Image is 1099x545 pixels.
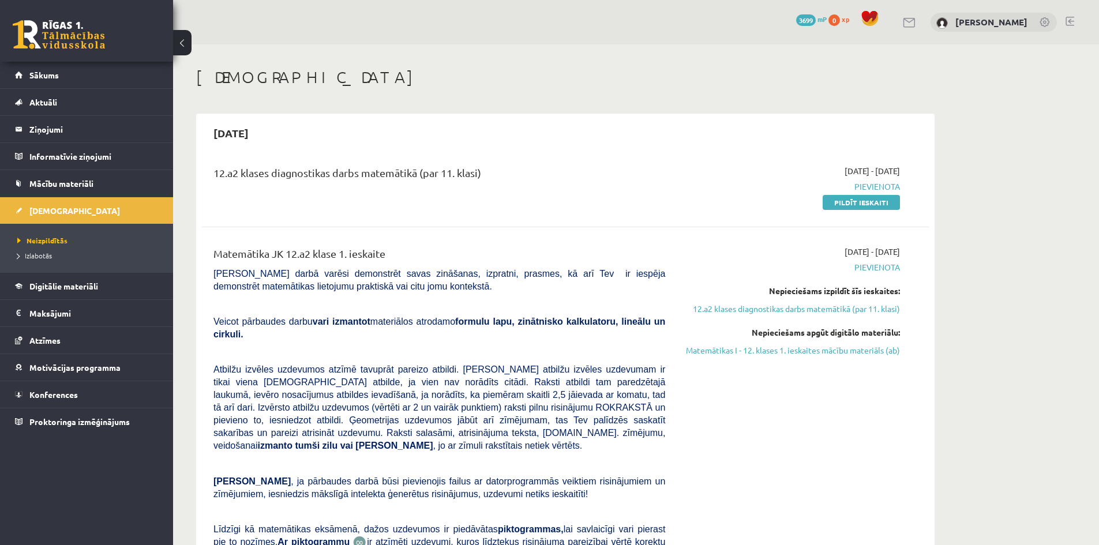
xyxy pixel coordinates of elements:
a: Neizpildītās [17,235,162,246]
a: Pildīt ieskaiti [823,195,900,210]
h2: [DATE] [202,119,260,146]
span: Sākums [29,70,59,80]
span: , ja pārbaudes darbā būsi pievienojis failus ar datorprogrammās veiktiem risinājumiem un zīmējumi... [213,476,665,499]
span: [DATE] - [DATE] [845,165,900,177]
span: xp [842,14,849,24]
a: Rīgas 1. Tālmācības vidusskola [13,20,105,49]
a: [DEMOGRAPHIC_DATA] [15,197,159,224]
a: Izlabotās [17,250,162,261]
h1: [DEMOGRAPHIC_DATA] [196,67,935,87]
a: [PERSON_NAME] [955,16,1027,28]
span: [PERSON_NAME] darbā varēsi demonstrēt savas zināšanas, izpratni, prasmes, kā arī Tev ir iespēja d... [213,269,665,291]
span: Atzīmes [29,335,61,345]
b: izmanto [258,441,292,450]
a: Sākums [15,62,159,88]
a: Informatīvie ziņojumi [15,143,159,170]
img: Rita Margarita Metuzāle [936,17,948,29]
span: 0 [828,14,840,26]
a: Mācību materiāli [15,170,159,197]
div: 12.a2 klases diagnostikas darbs matemātikā (par 11. klasi) [213,165,665,186]
span: Izlabotās [17,251,52,260]
legend: Informatīvie ziņojumi [29,143,159,170]
span: mP [817,14,827,24]
a: Ziņojumi [15,116,159,142]
span: [DEMOGRAPHIC_DATA] [29,205,120,216]
span: Neizpildītās [17,236,67,245]
span: Aktuāli [29,97,57,107]
a: Atzīmes [15,327,159,354]
span: Atbilžu izvēles uzdevumos atzīmē tavuprāt pareizo atbildi. [PERSON_NAME] atbilžu izvēles uzdevuma... [213,364,665,450]
span: Digitālie materiāli [29,281,98,291]
a: Digitālie materiāli [15,273,159,299]
span: 3699 [796,14,816,26]
span: Proktoringa izmēģinājums [29,416,130,427]
b: formulu lapu, zinātnisko kalkulatoru, lineālu un cirkuli. [213,317,665,339]
span: [DATE] - [DATE] [845,246,900,258]
span: [PERSON_NAME] [213,476,291,486]
span: Veicot pārbaudes darbu materiālos atrodamo [213,317,665,339]
b: piktogrammas, [498,524,564,534]
a: Konferences [15,381,159,408]
span: Mācību materiāli [29,178,93,189]
a: 3699 mP [796,14,827,24]
a: Maksājumi [15,300,159,326]
span: Pievienota [682,261,900,273]
b: vari izmantot [313,317,370,326]
a: Motivācijas programma [15,354,159,381]
div: Nepieciešams apgūt digitālo materiālu: [682,326,900,339]
legend: Maksājumi [29,300,159,326]
legend: Ziņojumi [29,116,159,142]
a: Matemātikas I - 12. klases 1. ieskaites mācību materiāls (ab) [682,344,900,356]
a: Proktoringa izmēģinājums [15,408,159,435]
a: 12.a2 klases diagnostikas darbs matemātikā (par 11. klasi) [682,303,900,315]
span: Konferences [29,389,78,400]
span: Motivācijas programma [29,362,121,373]
a: Aktuāli [15,89,159,115]
span: Pievienota [682,181,900,193]
b: tumši zilu vai [PERSON_NAME] [295,441,433,450]
div: Nepieciešams izpildīt šīs ieskaites: [682,285,900,297]
a: 0 xp [828,14,855,24]
div: Matemātika JK 12.a2 klase 1. ieskaite [213,246,665,267]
